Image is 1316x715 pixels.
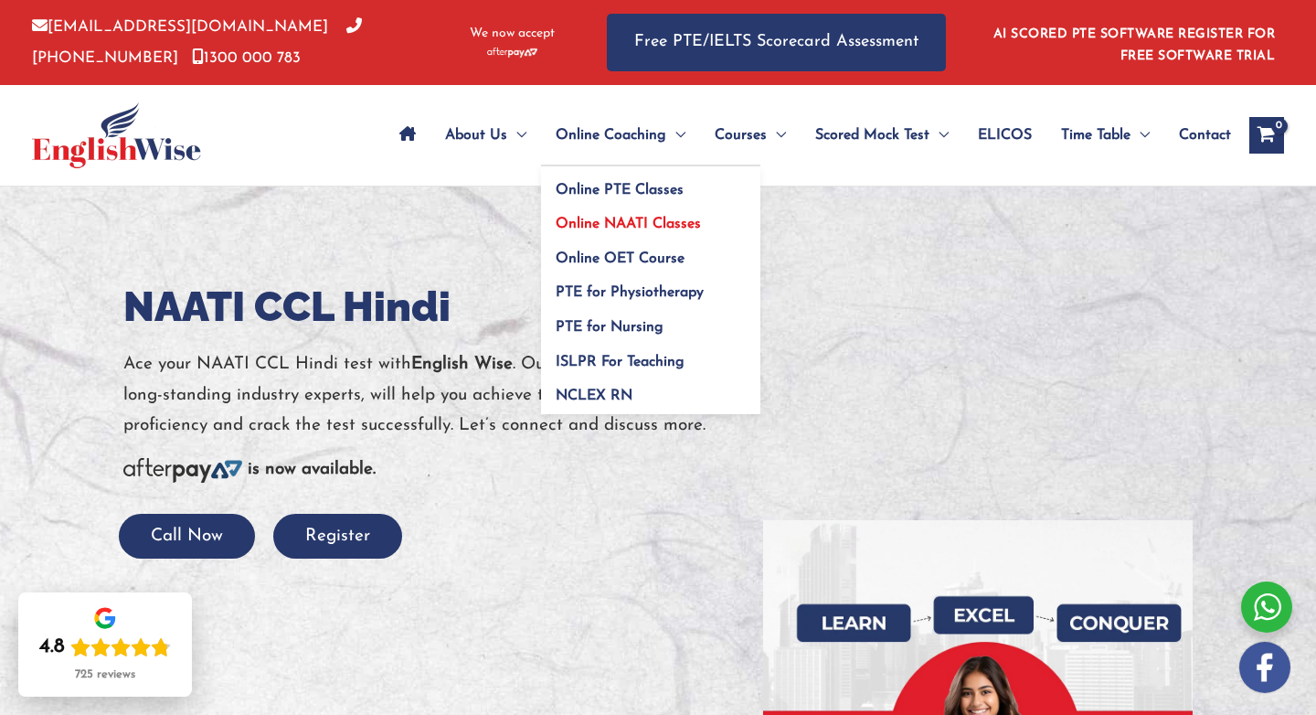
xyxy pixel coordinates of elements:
[1249,117,1284,154] a: View Shopping Cart, empty
[507,103,526,167] span: Menu Toggle
[273,514,402,559] button: Register
[32,19,362,65] a: [PHONE_NUMBER]
[929,103,949,167] span: Menu Toggle
[445,103,507,167] span: About Us
[556,103,666,167] span: Online Coaching
[1164,103,1231,167] a: Contact
[39,635,171,660] div: Rating: 4.8 out of 5
[123,349,736,441] p: Ace your NAATI CCL Hindi test with . Our tutors, who are long-standing industry experts, will hel...
[487,48,537,58] img: Afterpay-Logo
[715,103,767,167] span: Courses
[1046,103,1164,167] a: Time TableMenu Toggle
[385,103,1231,167] nav: Site Navigation: Main Menu
[541,304,760,339] a: PTE for Nursing
[556,285,704,300] span: PTE for Physiotherapy
[541,338,760,373] a: ISLPR For Teaching
[607,14,946,71] a: Free PTE/IELTS Scorecard Assessment
[1061,103,1130,167] span: Time Table
[767,103,786,167] span: Menu Toggle
[801,103,963,167] a: Scored Mock TestMenu Toggle
[119,514,255,559] button: Call Now
[430,103,541,167] a: About UsMenu Toggle
[39,635,65,660] div: 4.8
[32,102,201,168] img: cropped-ew-logo
[411,356,513,373] strong: English Wise
[541,103,700,167] a: Online CoachingMenu Toggle
[470,25,555,43] span: We now accept
[556,251,685,266] span: Online OET Course
[666,103,685,167] span: Menu Toggle
[192,50,301,66] a: 1300 000 783
[700,103,801,167] a: CoursesMenu Toggle
[32,19,328,35] a: [EMAIL_ADDRESS][DOMAIN_NAME]
[119,528,255,545] a: Call Now
[541,201,760,236] a: Online NAATI Classes
[556,320,663,335] span: PTE for Nursing
[541,166,760,201] a: Online PTE Classes
[123,278,736,336] h1: NAATI CCL Hindi
[123,458,242,483] img: Afterpay-Logo
[273,528,402,545] a: Register
[963,103,1046,167] a: ELICOS
[1239,642,1290,693] img: white-facebook.png
[541,270,760,304] a: PTE for Physiotherapy
[248,461,376,478] b: is now available.
[1130,103,1150,167] span: Menu Toggle
[556,183,684,197] span: Online PTE Classes
[556,217,701,231] span: Online NAATI Classes
[982,13,1284,72] aside: Header Widget 1
[541,373,760,415] a: NCLEX RN
[1179,103,1231,167] span: Contact
[993,27,1276,63] a: AI SCORED PTE SOFTWARE REGISTER FOR FREE SOFTWARE TRIAL
[978,103,1032,167] span: ELICOS
[541,235,760,270] a: Online OET Course
[556,389,632,403] span: NCLEX RN
[75,667,135,682] div: 725 reviews
[815,103,929,167] span: Scored Mock Test
[556,355,685,369] span: ISLPR For Teaching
